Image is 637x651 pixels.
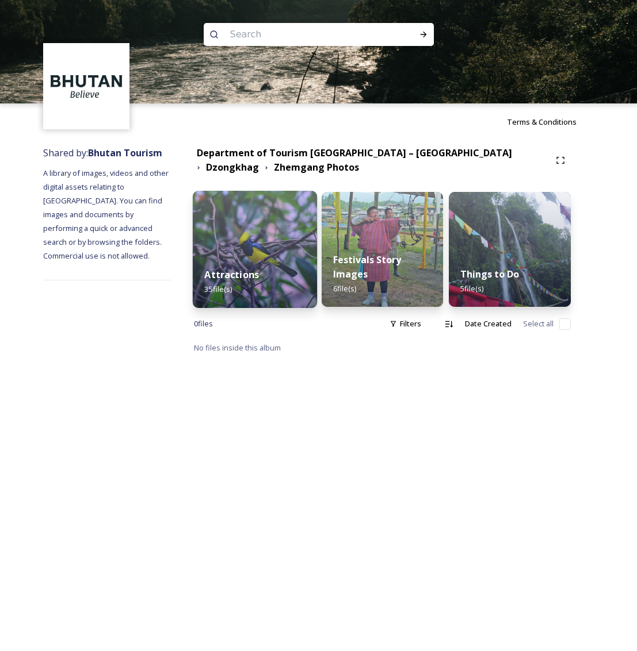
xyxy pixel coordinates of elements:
strong: Dzongkhag [206,161,259,174]
span: 5 file(s) [460,283,483,294]
strong: Zhemgang Photos [274,161,359,174]
span: Terms & Conditions [507,117,577,127]
span: Shared by: [43,147,162,159]
img: festival4%283%29.jpg [322,192,444,307]
input: Search [224,22,382,47]
img: BT_Logo_BB_Lockup_CMYK_High%2520Res.jpg [45,45,128,128]
div: Filters [384,313,427,335]
img: Visit%2520Twin%2520Waterfall.jpg [449,192,571,307]
div: Date Created [459,313,517,335]
span: Select all [523,318,554,329]
strong: Attractions [204,268,259,281]
span: 6 file(s) [333,283,356,294]
strong: Department of Tourism [GEOGRAPHIC_DATA] – [GEOGRAPHIC_DATA] [197,147,512,159]
strong: Bhutan Tourism [88,147,162,159]
img: zhemgang4.jpg [193,191,317,308]
span: 35 file(s) [204,284,232,294]
strong: Things to Do [460,268,519,280]
span: No files inside this album [194,342,281,353]
strong: Festivals Story Images [333,253,401,280]
span: A library of images, videos and other digital assets relating to [GEOGRAPHIC_DATA]. You can find ... [43,168,170,261]
a: Terms & Conditions [507,115,594,129]
span: 0 file s [194,318,213,329]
